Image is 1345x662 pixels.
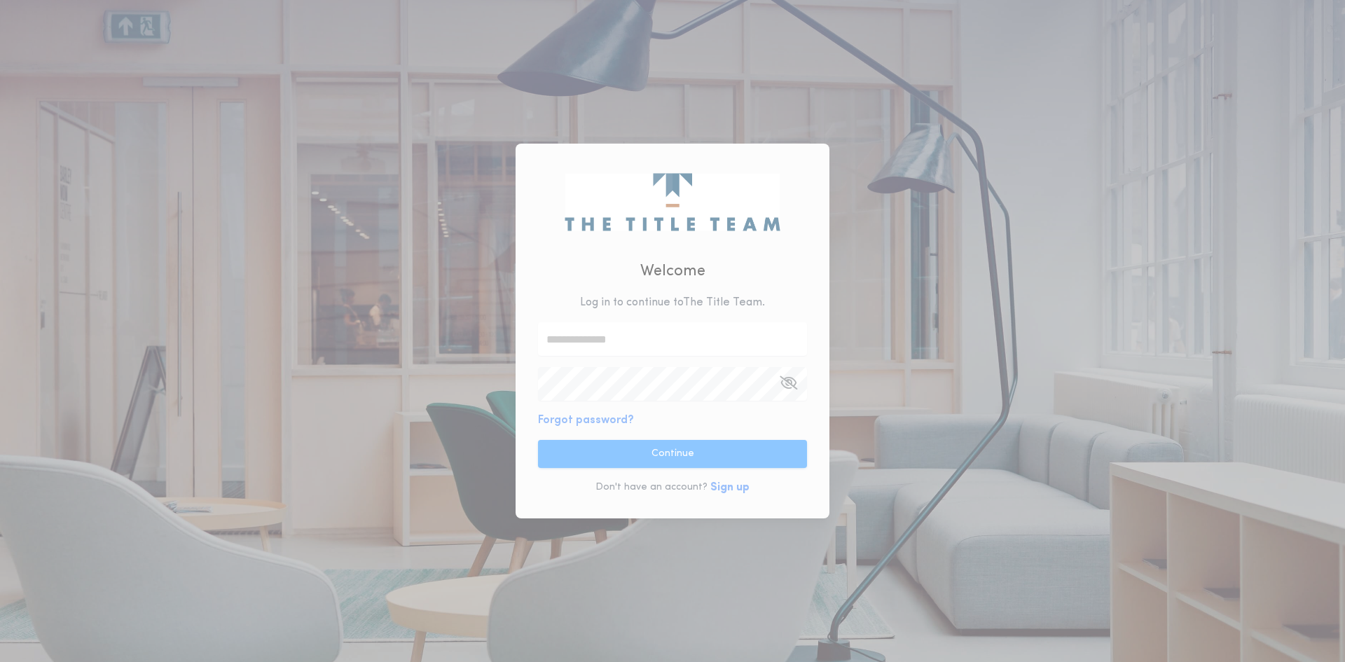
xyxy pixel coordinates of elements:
button: Continue [538,440,807,468]
button: Forgot password? [538,412,634,429]
p: Log in to continue to The Title Team . [580,294,765,311]
p: Don't have an account? [595,481,708,495]
img: logo [565,173,780,230]
h2: Welcome [640,260,705,283]
button: Sign up [710,479,750,496]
